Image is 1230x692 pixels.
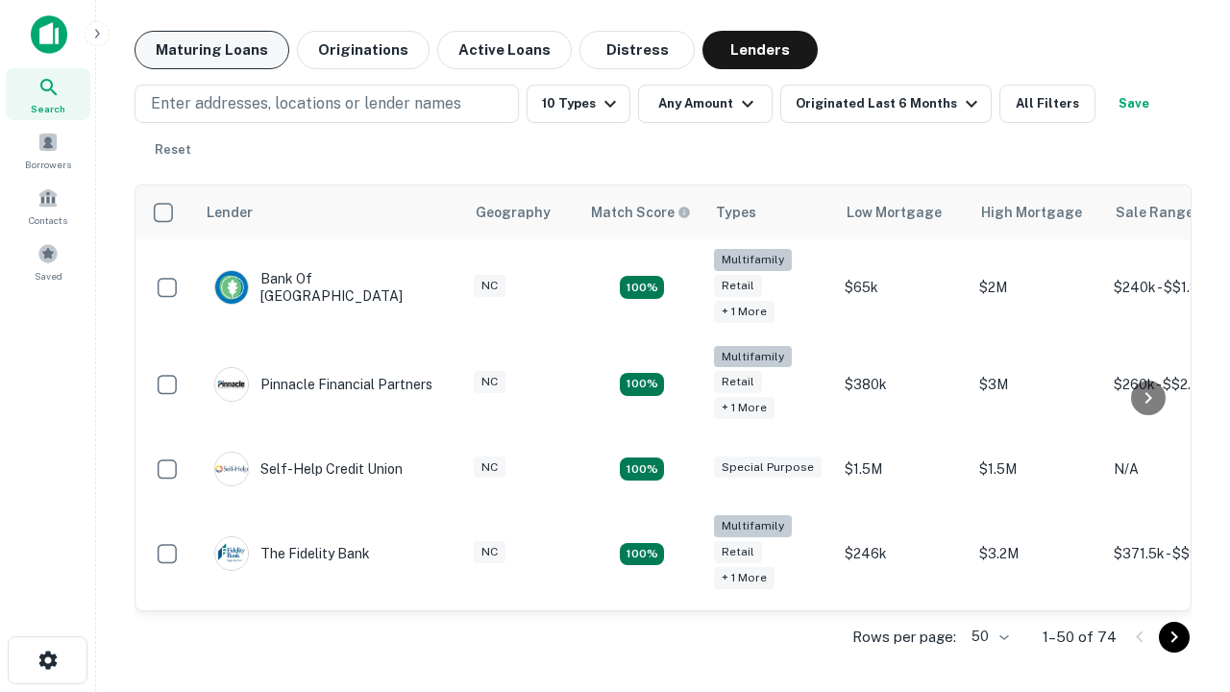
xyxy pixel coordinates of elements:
[1134,538,1230,630] iframe: Chat Widget
[214,270,445,305] div: Bank Of [GEOGRAPHIC_DATA]
[796,92,983,115] div: Originated Last 6 Months
[214,536,370,571] div: The Fidelity Bank
[35,268,62,284] span: Saved
[579,31,695,69] button: Distress
[981,201,1082,224] div: High Mortgage
[714,457,822,479] div: Special Purpose
[835,336,970,433] td: $380k
[714,371,762,393] div: Retail
[964,623,1012,651] div: 50
[835,432,970,506] td: $1.5M
[6,68,90,120] a: Search
[1103,85,1165,123] button: Save your search to get updates of matches that match your search criteria.
[25,157,71,172] span: Borrowers
[6,235,90,287] a: Saved
[714,275,762,297] div: Retail
[207,201,253,224] div: Lender
[142,131,204,169] button: Reset
[214,367,432,402] div: Pinnacle Financial Partners
[527,85,630,123] button: 10 Types
[780,85,992,123] button: Originated Last 6 Months
[29,212,67,228] span: Contacts
[1116,201,1193,224] div: Sale Range
[638,85,773,123] button: Any Amount
[1159,622,1190,653] button: Go to next page
[591,202,687,223] h6: Match Score
[714,346,792,368] div: Multifamily
[1043,626,1117,649] p: 1–50 of 74
[215,453,248,485] img: picture
[464,185,579,239] th: Geography
[714,301,775,323] div: + 1 more
[835,185,970,239] th: Low Mortgage
[714,515,792,537] div: Multifamily
[591,202,691,223] div: Capitalize uses an advanced AI algorithm to match your search with the best lender. The match sco...
[135,31,289,69] button: Maturing Loans
[970,506,1104,603] td: $3.2M
[215,271,248,304] img: picture
[215,537,248,570] img: picture
[714,397,775,419] div: + 1 more
[297,31,430,69] button: Originations
[6,180,90,232] a: Contacts
[6,124,90,176] a: Borrowers
[31,15,67,54] img: capitalize-icon.png
[970,185,1104,239] th: High Mortgage
[579,185,704,239] th: Capitalize uses an advanced AI algorithm to match your search with the best lender. The match sco...
[31,101,65,116] span: Search
[835,506,970,603] td: $246k
[714,541,762,563] div: Retail
[847,201,942,224] div: Low Mortgage
[620,373,664,396] div: Matching Properties: 17, hasApolloMatch: undefined
[620,457,664,481] div: Matching Properties: 11, hasApolloMatch: undefined
[474,371,505,393] div: NC
[620,543,664,566] div: Matching Properties: 10, hasApolloMatch: undefined
[702,31,818,69] button: Lenders
[151,92,461,115] p: Enter addresses, locations or lender names
[476,201,551,224] div: Geography
[214,452,403,486] div: Self-help Credit Union
[437,31,572,69] button: Active Loans
[835,239,970,336] td: $65k
[970,432,1104,506] td: $1.5M
[970,336,1104,433] td: $3M
[714,249,792,271] div: Multifamily
[620,276,664,299] div: Matching Properties: 17, hasApolloMatch: undefined
[714,567,775,589] div: + 1 more
[999,85,1095,123] button: All Filters
[474,541,505,563] div: NC
[474,275,505,297] div: NC
[852,626,956,649] p: Rows per page:
[716,201,756,224] div: Types
[195,185,464,239] th: Lender
[704,185,835,239] th: Types
[970,239,1104,336] td: $2M
[135,85,519,123] button: Enter addresses, locations or lender names
[215,368,248,401] img: picture
[474,457,505,479] div: NC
